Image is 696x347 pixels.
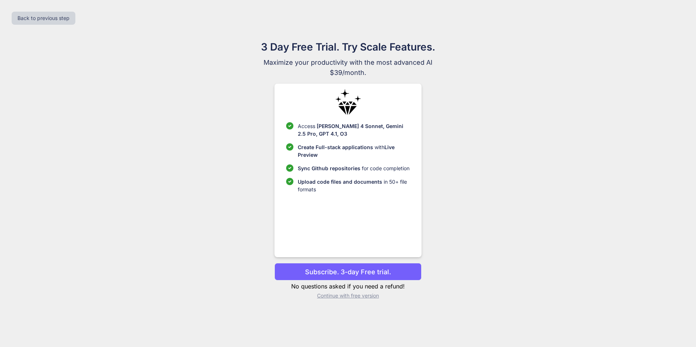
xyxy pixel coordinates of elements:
img: checklist [286,122,293,129]
p: with [298,143,410,159]
span: Sync Github repositories [298,165,360,171]
p: Access [298,122,410,137]
img: checklist [286,164,293,172]
p: Subscribe. 3-day Free trial. [305,267,391,277]
p: No questions asked if you need a refund! [274,282,421,291]
h1: 3 Day Free Trial. Try Scale Features. [226,39,470,55]
button: Back to previous step [12,12,75,25]
span: [PERSON_NAME] 4 Sonnet, Gemini 2.5 Pro, GPT 4.1, O3 [298,123,403,137]
p: Continue with free version [274,292,421,299]
span: Maximize your productivity with the most advanced AI [226,57,470,68]
span: Upload code files and documents [298,179,382,185]
p: in 50+ file formats [298,178,410,193]
img: checklist [286,143,293,151]
img: checklist [286,178,293,185]
button: Subscribe. 3-day Free trial. [274,263,421,280]
span: $39/month. [226,68,470,78]
p: for code completion [298,164,410,172]
span: Create Full-stack applications [298,144,375,150]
